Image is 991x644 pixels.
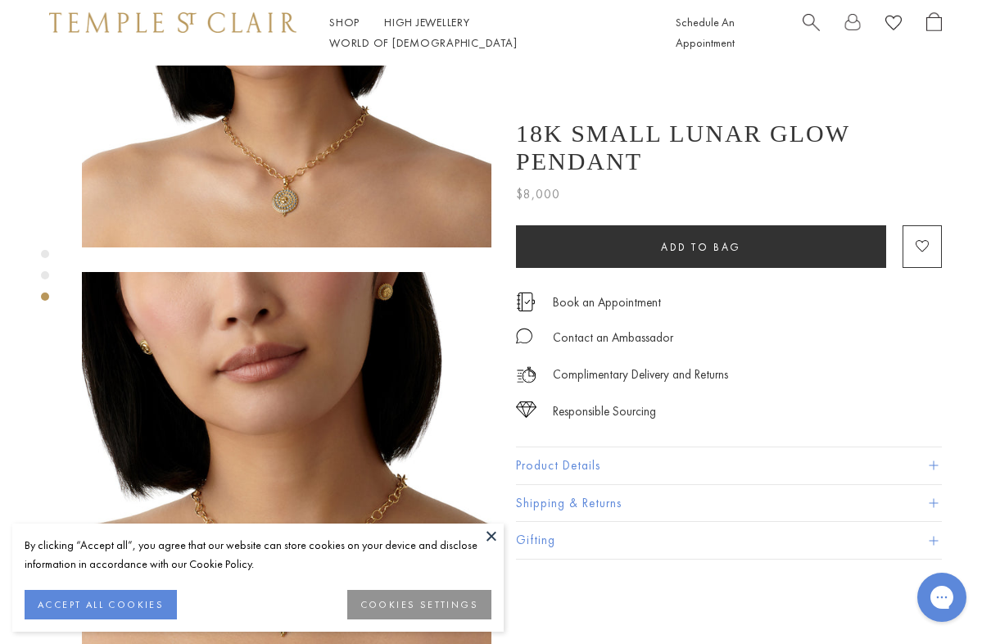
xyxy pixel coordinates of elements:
span: Add to bag [661,240,741,254]
div: Product gallery navigation [41,246,49,314]
a: Search [803,12,820,53]
img: icon_appointment.svg [516,293,536,311]
iframe: Gorgias live chat messenger [909,567,975,628]
p: Complimentary Delivery and Returns [553,365,728,385]
div: Responsible Sourcing [553,401,656,422]
button: Add to bag [516,225,886,268]
img: MessageIcon-01_2.svg [516,328,532,344]
a: World of [DEMOGRAPHIC_DATA]World of [DEMOGRAPHIC_DATA] [329,35,517,50]
a: Schedule An Appointment [676,15,735,50]
span: $8,000 [516,184,560,205]
h1: 18K Small Lunar Glow Pendant [516,120,942,175]
button: ACCEPT ALL COOKIES [25,590,177,619]
a: Open Shopping Bag [926,12,942,53]
img: icon_sourcing.svg [516,401,536,418]
button: Product Details [516,447,942,484]
button: COOKIES SETTINGS [347,590,491,619]
button: Gifting [516,522,942,559]
a: Book an Appointment [553,293,661,311]
img: Temple St. Clair [49,12,296,32]
div: By clicking “Accept all”, you agree that our website can store cookies on your device and disclos... [25,536,491,574]
a: ShopShop [329,15,360,29]
a: View Wishlist [885,12,902,38]
button: Shipping & Returns [516,485,942,522]
a: High JewelleryHigh Jewellery [384,15,470,29]
img: icon_delivery.svg [516,365,536,385]
nav: Main navigation [329,12,639,53]
div: Contact an Ambassador [553,328,673,348]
